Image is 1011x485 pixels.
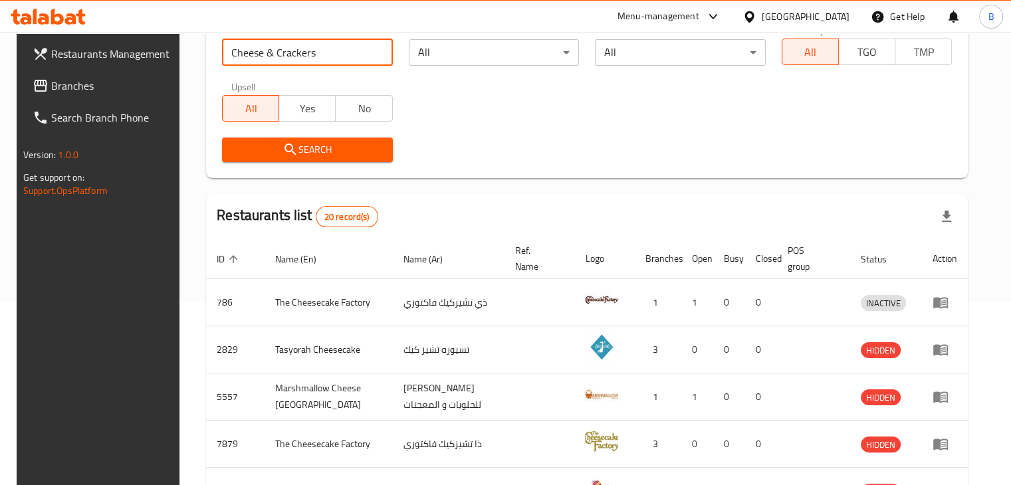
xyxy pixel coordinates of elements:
[393,326,505,373] td: تسيوره تشيز كيك
[634,421,681,468] td: 3
[634,373,681,421] td: 1
[861,437,901,452] span: HIDDEN
[933,389,957,405] div: Menu
[931,201,962,233] div: Export file
[838,39,895,65] button: TGO
[265,326,392,373] td: Tasyorah Cheesecake
[23,169,84,186] span: Get support on:
[782,39,839,65] button: All
[51,78,175,94] span: Branches
[574,239,634,279] th: Logo
[933,341,957,357] div: Menu
[861,295,906,311] div: INACTIVE
[51,110,175,126] span: Search Branch Phone
[681,239,713,279] th: Open
[681,279,713,326] td: 1
[634,279,681,326] td: 1
[409,39,579,66] div: All
[744,239,776,279] th: Closed
[844,43,890,62] span: TGO
[22,102,185,134] a: Search Branch Phone
[791,25,824,35] label: Delivery
[23,146,56,163] span: Version:
[279,95,336,122] button: Yes
[922,239,968,279] th: Action
[585,377,618,411] img: Marshmallow Cheese Cake Castle
[22,38,185,70] a: Restaurants Management
[265,373,392,421] td: Marshmallow Cheese [GEOGRAPHIC_DATA]
[861,343,901,358] span: HIDDEN
[22,70,185,102] a: Branches
[744,373,776,421] td: 0
[23,182,108,199] a: Support.OpsPlatform
[634,326,681,373] td: 3
[217,251,242,267] span: ID
[681,421,713,468] td: 0
[393,421,505,468] td: ذا تشيزكيك فاكتوري
[222,138,392,162] button: Search
[585,330,618,363] img: Tasyorah Cheesecake
[206,279,265,326] td: 786
[275,251,334,267] span: Name (En)
[228,99,274,118] span: All
[206,326,265,373] td: 2829
[744,326,776,373] td: 0
[681,326,713,373] td: 0
[265,421,392,468] td: The Cheesecake Factory
[681,373,713,421] td: 1
[861,390,901,405] span: HIDDEN
[316,206,378,227] div: Total records count
[901,43,947,62] span: TMP
[316,211,378,223] span: 20 record(s)
[744,279,776,326] td: 0
[634,239,681,279] th: Branches
[762,9,849,24] div: [GEOGRAPHIC_DATA]
[515,242,559,274] span: Ref. Name
[393,373,505,421] td: [PERSON_NAME] للحلويات و المعجنات
[217,205,378,227] h2: Restaurants list
[788,43,834,62] span: All
[713,373,744,421] td: 0
[618,9,699,25] div: Menu-management
[713,239,744,279] th: Busy
[335,95,392,122] button: No
[222,95,279,122] button: All
[787,242,834,274] span: POS group
[51,46,175,62] span: Restaurants Management
[233,142,382,158] span: Search
[585,425,618,458] img: The Cheesecake Factory
[341,99,387,118] span: No
[403,251,460,267] span: Name (Ar)
[206,421,265,468] td: 7879
[861,296,906,311] span: INACTIVE
[393,279,505,326] td: ذي تشيزكيك فاكتوري
[265,279,392,326] td: The Cheesecake Factory
[933,294,957,310] div: Menu
[744,421,776,468] td: 0
[231,82,256,91] label: Upsell
[713,421,744,468] td: 0
[284,99,330,118] span: Yes
[861,251,904,267] span: Status
[595,39,765,66] div: All
[895,39,952,65] button: TMP
[861,342,901,358] div: HIDDEN
[988,9,994,24] span: B
[713,326,744,373] td: 0
[58,146,78,163] span: 1.0.0
[222,39,392,66] input: Search for restaurant name or ID..
[206,373,265,421] td: 5557
[585,283,618,316] img: The Cheesecake Factory
[933,436,957,452] div: Menu
[713,279,744,326] td: 0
